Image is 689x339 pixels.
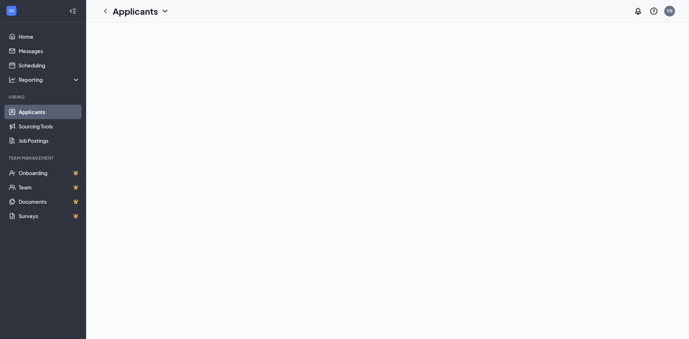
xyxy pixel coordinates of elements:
[19,29,80,44] a: Home
[9,155,79,161] div: Team Management
[19,133,80,148] a: Job Postings
[19,180,80,194] a: TeamCrown
[634,7,642,15] svg: Notifications
[69,8,76,15] svg: Collapse
[101,7,110,15] svg: ChevronLeft
[8,7,15,14] svg: WorkstreamLogo
[9,94,79,100] div: Hiring
[667,8,672,14] div: FB
[19,58,80,72] a: Scheduling
[113,5,158,17] h1: Applicants
[19,194,80,209] a: DocumentsCrown
[19,105,80,119] a: Applicants
[19,44,80,58] a: Messages
[161,7,169,15] svg: ChevronDown
[9,76,16,83] svg: Analysis
[19,209,80,223] a: SurveysCrown
[19,166,80,180] a: OnboardingCrown
[19,119,80,133] a: Sourcing Tools
[650,7,658,15] svg: QuestionInfo
[19,76,80,83] div: Reporting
